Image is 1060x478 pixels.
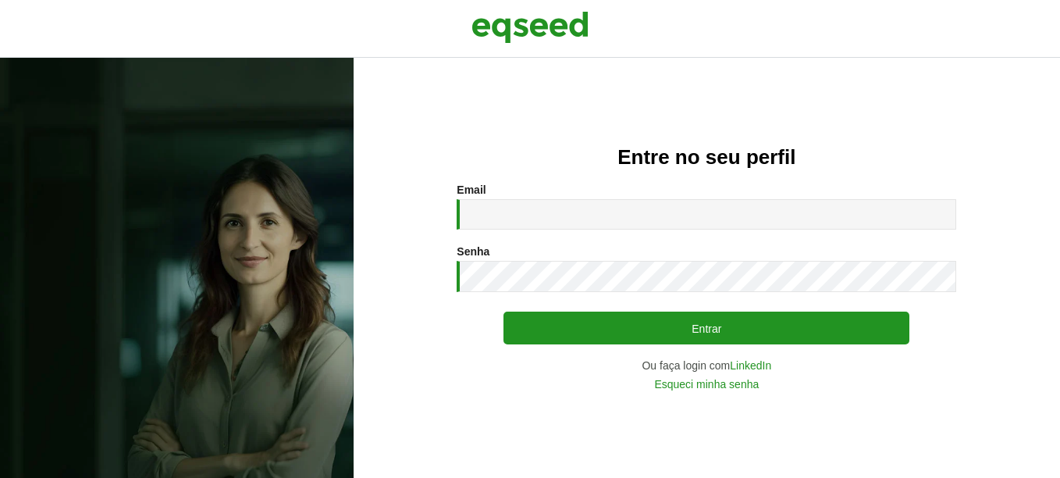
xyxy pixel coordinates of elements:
a: LinkedIn [730,360,771,371]
img: EqSeed Logo [471,8,589,47]
button: Entrar [503,312,909,344]
a: Esqueci minha senha [654,379,759,390]
label: Email [457,184,486,195]
label: Senha [457,246,489,257]
h2: Entre no seu perfil [385,146,1029,169]
div: Ou faça login com [457,360,956,371]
